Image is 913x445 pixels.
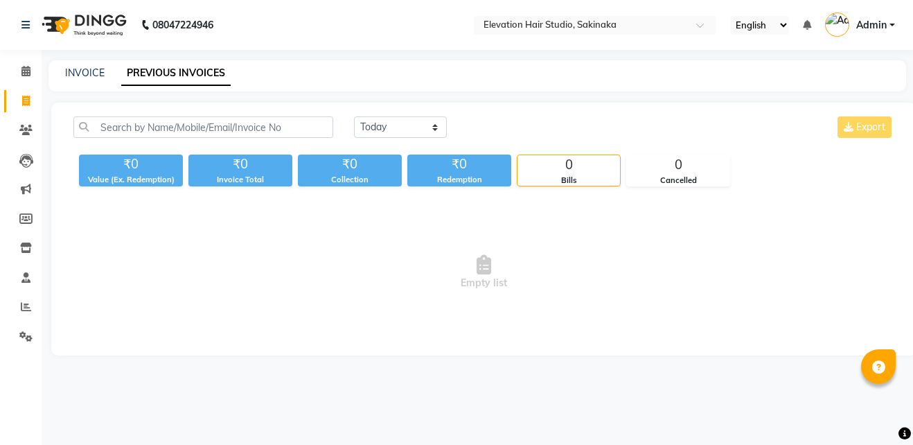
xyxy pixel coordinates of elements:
[407,155,511,174] div: ₹0
[298,155,402,174] div: ₹0
[121,61,231,86] a: PREVIOUS INVOICES
[627,175,729,186] div: Cancelled
[825,12,849,37] img: Admin
[73,116,333,138] input: Search by Name/Mobile/Email/Invoice No
[517,175,620,186] div: Bills
[35,6,130,44] img: logo
[188,174,292,186] div: Invoice Total
[298,174,402,186] div: Collection
[79,174,183,186] div: Value (Ex. Redemption)
[188,155,292,174] div: ₹0
[407,174,511,186] div: Redemption
[856,18,887,33] span: Admin
[79,155,183,174] div: ₹0
[517,155,620,175] div: 0
[65,67,105,79] a: INVOICE
[73,203,894,342] span: Empty list
[152,6,213,44] b: 08047224946
[627,155,729,175] div: 0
